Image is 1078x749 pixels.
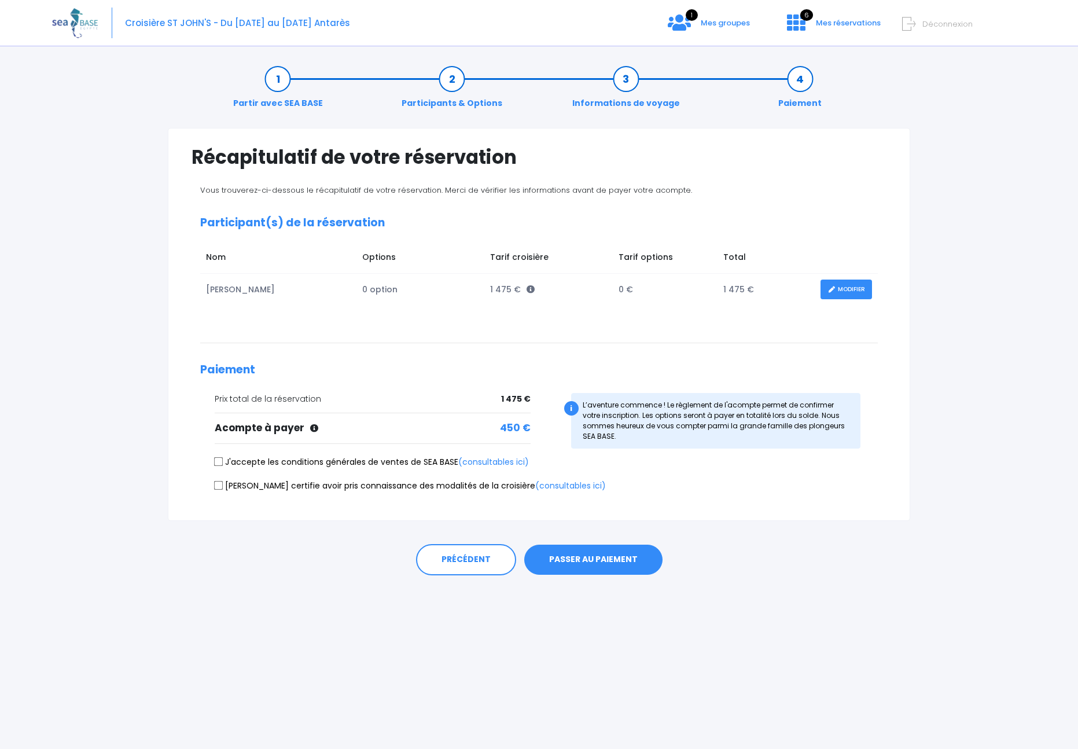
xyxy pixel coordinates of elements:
a: Partir avec SEA BASE [227,73,329,109]
span: Croisière ST JOHN'S - Du [DATE] au [DATE] Antarès [125,17,350,29]
td: Tarif croisière [484,245,613,273]
button: PASSER AU PAIEMENT [524,545,663,575]
td: [PERSON_NAME] [200,274,356,306]
td: Total [718,245,815,273]
span: 1 475 € [501,393,531,405]
span: 0 option [362,284,398,295]
div: Prix total de la réservation [215,393,531,405]
div: L’aventure commence ! Le règlement de l'acompte permet de confirmer votre inscription. Les option... [571,393,861,449]
span: Mes réservations [816,17,881,28]
a: Participants & Options [396,73,508,109]
label: [PERSON_NAME] certifie avoir pris connaissance des modalités de la croisière [215,480,606,492]
input: J'accepte les conditions générales de ventes de SEA BASE(consultables ici) [214,457,223,467]
h1: Récapitulatif de votre réservation [192,146,886,168]
a: (consultables ici) [535,480,606,491]
td: Tarif options [613,245,718,273]
label: J'accepte les conditions générales de ventes de SEA BASE [215,456,529,468]
td: 1 475 € [718,274,815,306]
div: Acompte à payer [215,421,531,436]
td: 0 € [613,274,718,306]
span: 450 € [500,421,531,436]
div: i [564,401,579,416]
span: Vous trouverez-ci-dessous le récapitulatif de votre réservation. Merci de vérifier les informatio... [200,185,692,196]
input: [PERSON_NAME] certifie avoir pris connaissance des modalités de la croisière(consultables ici) [214,480,223,490]
a: 1 Mes groupes [658,21,759,32]
td: Nom [200,245,356,273]
td: 1 475 € [484,274,613,306]
span: Mes groupes [701,17,750,28]
a: Paiement [772,73,827,109]
h2: Paiement [200,364,878,377]
span: Déconnexion [922,19,973,30]
a: 6 Mes réservations [778,21,888,32]
a: Informations de voyage [566,73,686,109]
h2: Participant(s) de la réservation [200,216,878,230]
span: 1 [686,9,698,21]
a: (consultables ici) [458,456,529,468]
a: PRÉCÉDENT [416,544,516,575]
td: Options [356,245,484,273]
a: MODIFIER [821,280,872,300]
span: 6 [800,9,813,21]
